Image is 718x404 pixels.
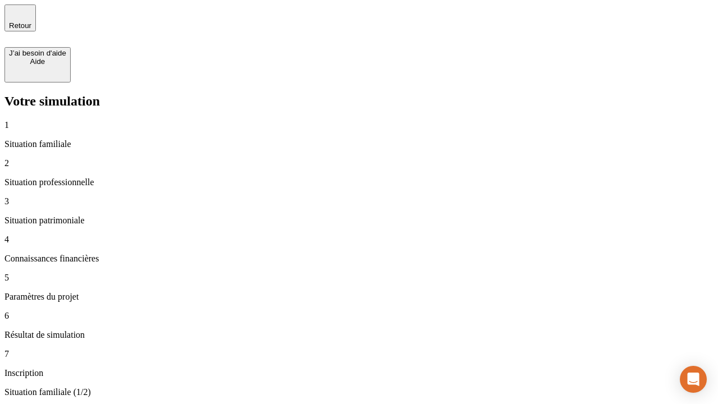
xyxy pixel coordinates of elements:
[4,311,714,321] p: 6
[4,254,714,264] p: Connaissances financières
[4,139,714,149] p: Situation familiale
[4,47,71,82] button: J’ai besoin d'aideAide
[4,368,714,378] p: Inscription
[4,349,714,359] p: 7
[9,57,66,66] div: Aide
[4,330,714,340] p: Résultat de simulation
[4,177,714,187] p: Situation professionnelle
[4,196,714,206] p: 3
[4,120,714,130] p: 1
[4,215,714,226] p: Situation patrimoniale
[4,273,714,283] p: 5
[4,4,36,31] button: Retour
[9,21,31,30] span: Retour
[4,235,714,245] p: 4
[4,94,714,109] h2: Votre simulation
[4,387,714,397] p: Situation familiale (1/2)
[4,158,714,168] p: 2
[9,49,66,57] div: J’ai besoin d'aide
[4,292,714,302] p: Paramètres du projet
[680,366,707,393] div: Open Intercom Messenger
